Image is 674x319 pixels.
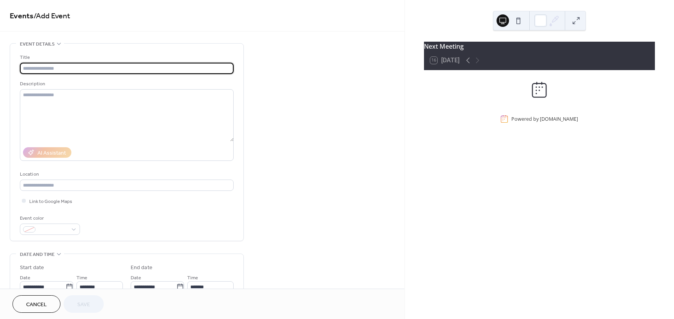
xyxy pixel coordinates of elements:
div: Start date [20,264,44,272]
div: Next Meeting [424,42,655,51]
div: Description [20,80,232,88]
div: Powered by [511,116,578,122]
span: Date and time [20,250,55,259]
span: Time [187,274,198,282]
div: End date [131,264,153,272]
div: Location [20,170,232,178]
span: / Add Event [34,9,70,24]
div: Event color [20,214,78,222]
button: Cancel [12,295,60,313]
span: Time [76,274,87,282]
span: Date [20,274,30,282]
span: Event details [20,40,55,48]
div: Title [20,53,232,62]
span: Date [131,274,141,282]
a: Events [10,9,34,24]
span: Cancel [26,301,47,309]
a: [DOMAIN_NAME] [540,116,578,122]
span: Link to Google Maps [29,197,72,206]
